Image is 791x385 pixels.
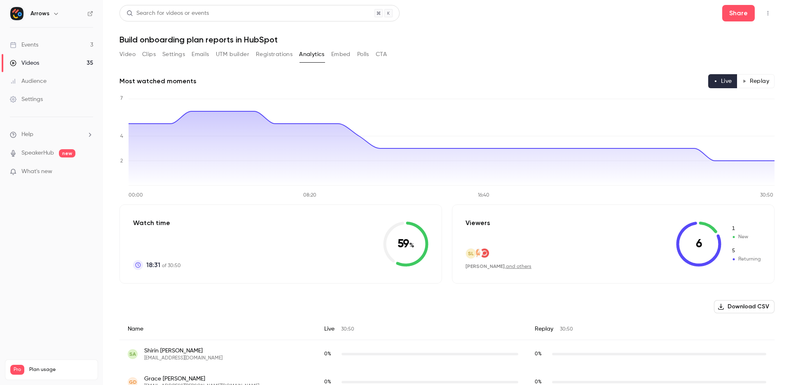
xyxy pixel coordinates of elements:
[83,168,93,176] iframe: Noticeable Trigger
[144,355,222,362] span: [EMAIL_ADDRESS][DOMAIN_NAME]
[331,48,351,61] button: Embed
[324,380,331,385] span: 0 %
[324,352,331,357] span: 0 %
[10,95,43,103] div: Settings
[761,7,775,20] button: Top Bar Actions
[119,35,775,45] h1: Build onboarding plan reports in HubSpot
[144,347,222,355] span: Shirin [PERSON_NAME]
[10,41,38,49] div: Events
[714,300,775,313] button: Download CSV
[760,193,773,198] tspan: 30:50
[316,318,527,340] div: Live
[142,48,156,61] button: Clips
[10,365,24,375] span: Pro
[119,340,775,369] div: shirin@abtrace.co
[192,48,209,61] button: Emails
[473,249,482,258] img: hapily.com
[120,134,123,139] tspan: 4
[162,48,185,61] button: Settings
[480,249,489,258] img: overflow.co
[119,318,316,340] div: Name
[478,193,489,198] tspan: 16:40
[216,48,249,61] button: UTM builder
[30,9,49,18] h6: Arrows
[120,159,123,164] tspan: 2
[10,130,93,139] li: help-dropdown-opener
[731,247,761,255] span: Returning
[535,380,542,385] span: 0 %
[10,77,47,85] div: Audience
[731,233,761,241] span: New
[21,130,33,139] span: Help
[341,327,354,332] span: 30:50
[119,76,197,86] h2: Most watched moments
[731,225,761,232] span: New
[256,48,293,61] button: Registrations
[146,260,181,270] p: of 30:50
[376,48,387,61] button: CTA
[466,218,490,228] p: Viewers
[129,350,136,358] span: SA
[560,327,573,332] span: 30:50
[21,167,52,176] span: What's new
[468,250,474,257] span: SL
[722,5,755,21] button: Share
[708,74,737,88] button: Live
[357,48,369,61] button: Polls
[527,318,775,340] div: Replay
[133,218,181,228] p: Watch time
[129,193,143,198] tspan: 00:00
[59,149,75,157] span: new
[120,96,123,101] tspan: 7
[299,48,325,61] button: Analytics
[29,366,93,373] span: Plan usage
[119,48,136,61] button: Video
[466,263,505,269] span: [PERSON_NAME]
[737,74,775,88] button: Replay
[535,350,548,358] span: Replay watch time
[144,375,259,383] span: Grace [PERSON_NAME]
[466,263,531,270] div: ,
[126,9,209,18] div: Search for videos or events
[506,264,531,269] a: and others
[10,59,39,67] div: Videos
[535,352,542,357] span: 0 %
[324,350,337,358] span: Live watch time
[303,193,316,198] tspan: 08:20
[731,256,761,263] span: Returning
[10,7,23,20] img: Arrows
[146,260,160,270] span: 18:31
[21,149,54,157] a: SpeakerHub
